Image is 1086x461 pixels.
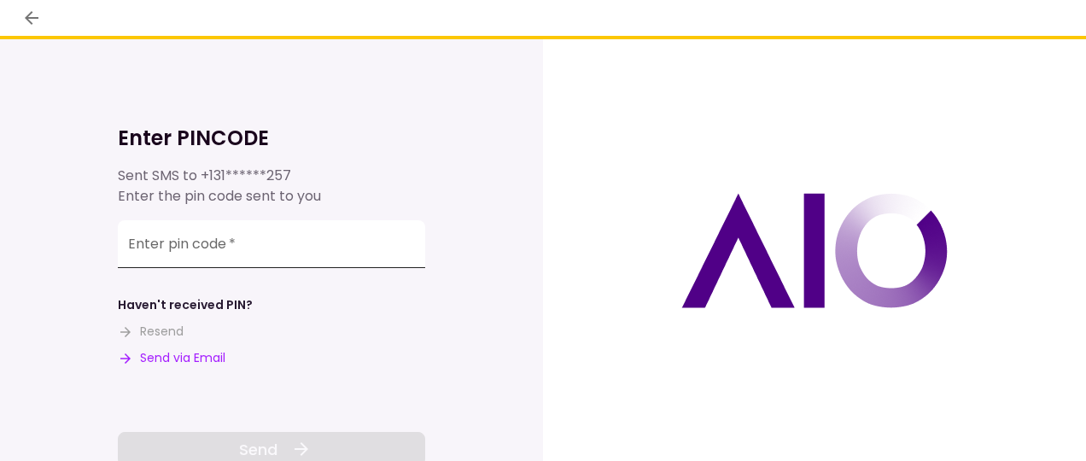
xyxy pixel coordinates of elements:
h1: Enter PINCODE [118,125,425,152]
div: Sent SMS to Enter the pin code sent to you [118,166,425,207]
span: Send [239,438,277,461]
button: back [17,3,46,32]
img: AIO logo [681,193,948,308]
button: Send via Email [118,349,225,367]
div: Haven't received PIN? [118,296,253,314]
button: Resend [118,323,184,341]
